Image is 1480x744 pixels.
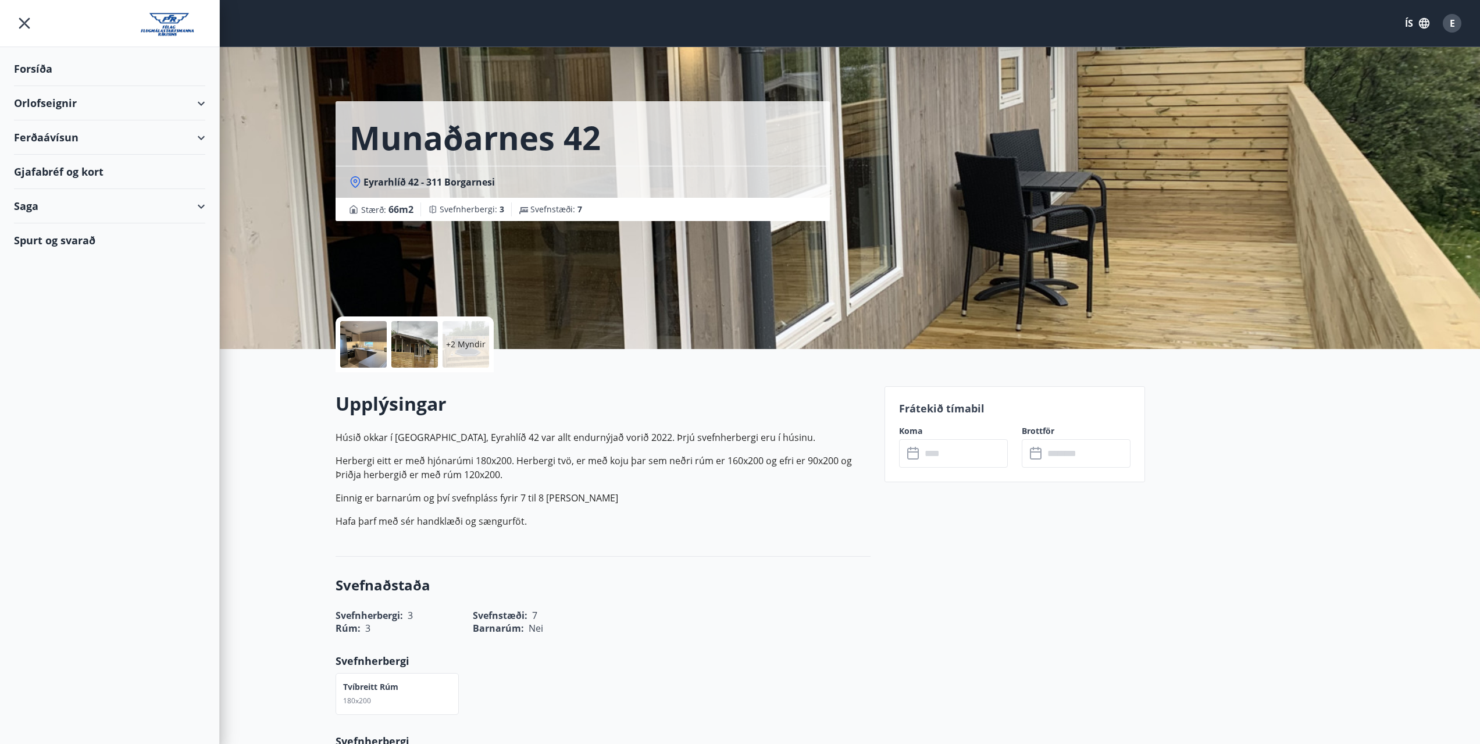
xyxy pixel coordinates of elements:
[1438,9,1466,37] button: E
[336,653,871,668] p: Svefnherbergi
[336,575,871,595] h3: Svefnaðstaða
[14,86,205,120] div: Orlofseignir
[14,155,205,189] div: Gjafabréf og kort
[899,401,1130,416] p: Frátekið tímabil
[446,339,486,350] p: +2 Myndir
[336,391,871,417] h2: Upplýsingar
[14,223,205,257] div: Spurt og svarað
[336,514,871,528] p: Hafa þarf með sér handklæði og sængurföt.
[14,13,35,34] button: menu
[365,622,370,635] span: 3
[388,203,413,216] span: 66 m2
[1399,13,1436,34] button: ÍS
[530,204,582,215] span: Svefnstæði :
[14,120,205,155] div: Ferðaávísun
[336,491,871,505] p: Einnig er barnarúm og því svefnpláss fyrir 7 til 8 [PERSON_NAME]
[361,202,413,216] span: Stærð :
[363,176,495,188] span: Eyrarhlíð 42 - 311 Borgarnesi
[14,52,205,86] div: Forsíða
[577,204,582,215] span: 7
[336,622,361,635] span: Rúm :
[350,115,601,159] h1: Munaðarnes 42
[336,454,871,482] p: Herbergi eitt er með hjónarúmi 180x200. Herbergi tvö, er með koju þar sem neðri rúm er 160x200 og...
[529,622,543,635] span: Nei
[336,430,871,444] p: Húsið okkar í [GEOGRAPHIC_DATA], Eyrahlíð 42 var allt endurnýjað vorið 2022. Þrjú svefnherbergi e...
[440,204,504,215] span: Svefnherbergi :
[343,681,398,693] p: Tvíbreitt rúm
[343,696,371,706] span: 180x200
[473,622,524,635] span: Barnarúm :
[141,13,205,36] img: union_logo
[1450,17,1455,30] span: E
[899,425,1008,437] label: Koma
[14,189,205,223] div: Saga
[500,204,504,215] span: 3
[1022,425,1130,437] label: Brottför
